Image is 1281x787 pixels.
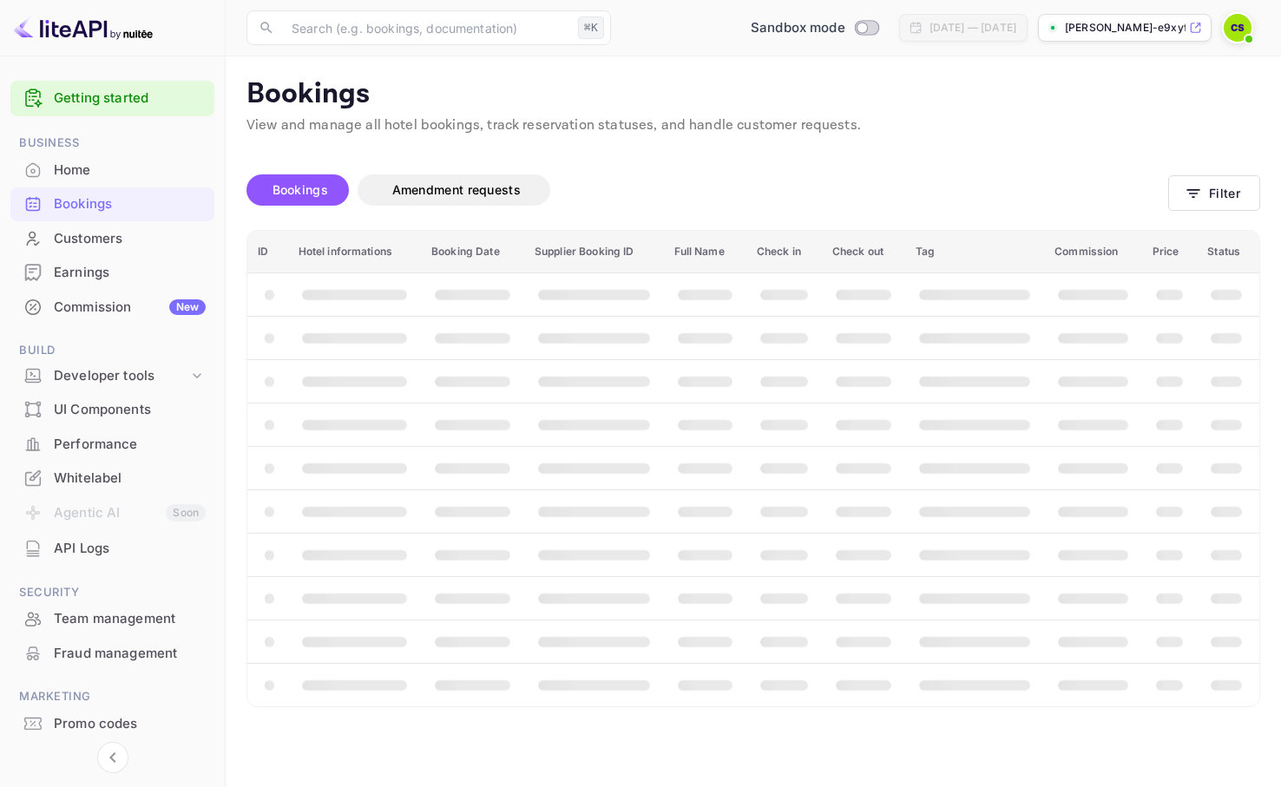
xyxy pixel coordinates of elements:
span: Business [10,134,214,153]
th: Status [1197,231,1259,273]
span: Sandbox mode [751,18,845,38]
div: CommissionNew [10,291,214,325]
div: Switch to Production mode [744,18,885,38]
span: Bookings [273,182,328,197]
div: UI Components [54,400,206,420]
div: Developer tools [54,366,188,386]
div: Team management [10,602,214,636]
img: Colin Seaman [1224,14,1251,42]
button: Filter [1168,175,1260,211]
th: Check out [822,231,905,273]
button: Collapse navigation [97,742,128,773]
div: Customers [54,229,206,249]
th: Full Name [664,231,746,273]
div: Commission [54,298,206,318]
div: Team management [54,609,206,629]
div: Home [54,161,206,180]
a: Earnings [10,256,214,288]
a: Promo codes [10,707,214,739]
a: API Logs [10,532,214,564]
a: CommissionNew [10,291,214,323]
a: Fraud management [10,637,214,669]
th: Commission [1044,231,1142,273]
div: Developer tools [10,361,214,391]
span: Build [10,341,214,360]
th: Price [1142,231,1197,273]
div: Performance [54,435,206,455]
div: Getting started [10,81,214,116]
div: Earnings [54,263,206,283]
a: Customers [10,222,214,254]
div: UI Components [10,393,214,427]
div: ⌘K [578,16,604,39]
a: Whitelabel [10,462,214,494]
div: Earnings [10,256,214,290]
div: Whitelabel [54,469,206,489]
th: Supplier Booking ID [524,231,664,273]
div: Promo codes [54,714,206,734]
a: Bookings [10,187,214,220]
span: Marketing [10,687,214,706]
div: Bookings [54,194,206,214]
a: Team management [10,602,214,634]
a: Getting started [54,89,206,108]
table: booking table [247,231,1259,706]
p: [PERSON_NAME]-e9xyf.nui... [1065,20,1186,36]
div: Performance [10,428,214,462]
div: Fraud management [54,644,206,664]
a: Performance [10,428,214,460]
div: Bookings [10,187,214,221]
div: Customers [10,222,214,256]
a: UI Components [10,393,214,425]
div: Fraud management [10,637,214,671]
span: Security [10,583,214,602]
input: Search (e.g. bookings, documentation) [281,10,571,45]
div: Promo codes [10,707,214,741]
div: API Logs [54,539,206,559]
div: account-settings tabs [246,174,1168,206]
th: Check in [746,231,822,273]
span: Amendment requests [392,182,521,197]
div: Home [10,154,214,187]
div: Whitelabel [10,462,214,495]
a: Home [10,154,214,186]
div: API Logs [10,532,214,566]
div: New [169,299,206,315]
p: Bookings [246,77,1260,112]
th: Booking Date [421,231,524,273]
th: Tag [905,231,1044,273]
p: View and manage all hotel bookings, track reservation statuses, and handle customer requests. [246,115,1260,136]
div: [DATE] — [DATE] [930,20,1016,36]
img: LiteAPI logo [14,14,153,42]
th: Hotel informations [288,231,421,273]
th: ID [247,231,288,273]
